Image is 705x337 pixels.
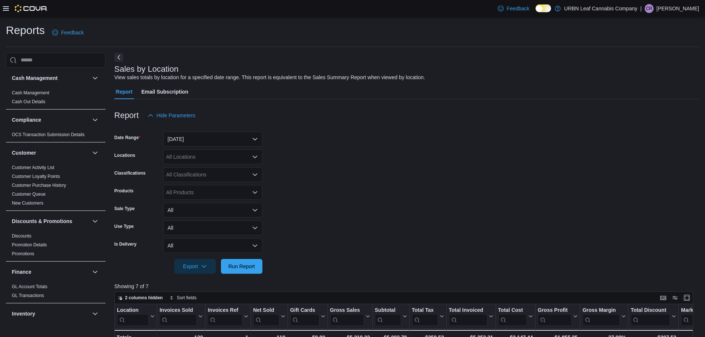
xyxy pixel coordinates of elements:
span: Feedback [61,29,84,36]
div: Finance [6,282,105,303]
a: Customer Loyalty Points [12,174,60,179]
span: Customer Queue [12,191,46,197]
button: Gross Profit [538,307,578,326]
div: Craig Ruether [645,4,654,13]
h3: Compliance [12,116,41,124]
div: Gross Profit [538,307,572,314]
span: Cash Management [12,90,49,96]
button: Finance [12,268,89,276]
button: [DATE] [163,132,262,146]
span: New Customers [12,200,43,206]
a: Customer Purchase History [12,183,66,188]
a: Discounts [12,233,31,239]
span: Export [179,259,211,274]
div: Total Tax [412,307,438,326]
span: GL Transactions [12,293,44,299]
h3: Discounts & Promotions [12,218,72,225]
h1: Reports [6,23,45,38]
span: Customer Activity List [12,165,54,171]
button: Cash Management [91,74,100,82]
span: Hide Parameters [157,112,195,119]
p: Showing 7 of 7 [114,283,699,290]
div: Net Sold [253,307,279,314]
div: Compliance [6,130,105,142]
div: Invoices Sold [160,307,197,326]
button: Compliance [12,116,89,124]
button: Open list of options [252,172,258,178]
div: Cash Management [6,88,105,109]
button: Keyboard shortcuts [659,293,668,302]
button: Enter fullscreen [682,293,691,302]
a: OCS Transaction Submission Details [12,132,85,137]
button: Inventory [91,309,100,318]
h3: Finance [12,268,31,276]
div: Gift Card Sales [290,307,319,326]
div: Gross Margin [583,307,620,314]
span: GL Account Totals [12,284,47,290]
p: [PERSON_NAME] [657,4,699,13]
button: Finance [91,267,100,276]
button: Compliance [91,115,100,124]
a: Feedback [495,1,532,16]
button: Customer [91,148,100,157]
div: Total Discount [631,307,670,326]
button: Total Cost [498,307,533,326]
p: URBN Leaf Cannabis Company [564,4,638,13]
span: Email Subscription [141,84,188,99]
div: Gross Sales [330,307,364,314]
label: Is Delivery [114,241,137,247]
img: Cova [15,5,48,12]
label: Date Range [114,135,141,141]
button: Location [117,307,155,326]
span: Cash Out Details [12,99,46,105]
span: Discounts [12,233,31,239]
div: Location [117,307,149,314]
div: Invoices Ref [208,307,242,326]
div: Total Discount [631,307,670,314]
span: Customer Loyalty Points [12,173,60,179]
div: Total Tax [412,307,438,314]
button: Customer [12,149,89,156]
a: Promotions [12,251,34,256]
button: Total Discount [631,307,676,326]
button: Gross Sales [330,307,370,326]
a: Customer Activity List [12,165,54,170]
button: Invoices Ref [208,307,248,326]
h3: Cash Management [12,74,58,82]
p: | [640,4,642,13]
div: Total Invoiced [449,307,487,326]
div: Net Sold [253,307,279,326]
button: Net Sold [253,307,285,326]
div: Customer [6,163,105,210]
div: Total Cost [498,307,527,326]
button: Open list of options [252,189,258,195]
div: Total Invoiced [449,307,487,314]
button: Sort fields [167,293,199,302]
div: Location [117,307,149,326]
button: All [163,238,262,253]
span: Report [116,84,132,99]
div: Discounts & Promotions [6,232,105,261]
span: Run Report [228,263,255,270]
label: Classifications [114,170,146,176]
div: Total Cost [498,307,527,314]
h3: Sales by Location [114,65,179,74]
div: Gross Sales [330,307,364,326]
a: Feedback [49,25,87,40]
button: Discounts & Promotions [12,218,89,225]
div: View sales totals by location for a specified date range. This report is equivalent to the Sales ... [114,74,425,81]
div: Invoices Ref [208,307,242,314]
button: Inventory [12,310,89,317]
span: CR [646,4,652,13]
div: Gift Cards [290,307,319,314]
button: All [163,220,262,235]
div: Gross Profit [538,307,572,326]
a: Customer Queue [12,192,46,197]
button: Display options [671,293,679,302]
a: GL Transactions [12,293,44,298]
button: All [163,203,262,218]
div: Subtotal [375,307,401,314]
div: Invoices Sold [160,307,197,314]
div: Subtotal [375,307,401,326]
